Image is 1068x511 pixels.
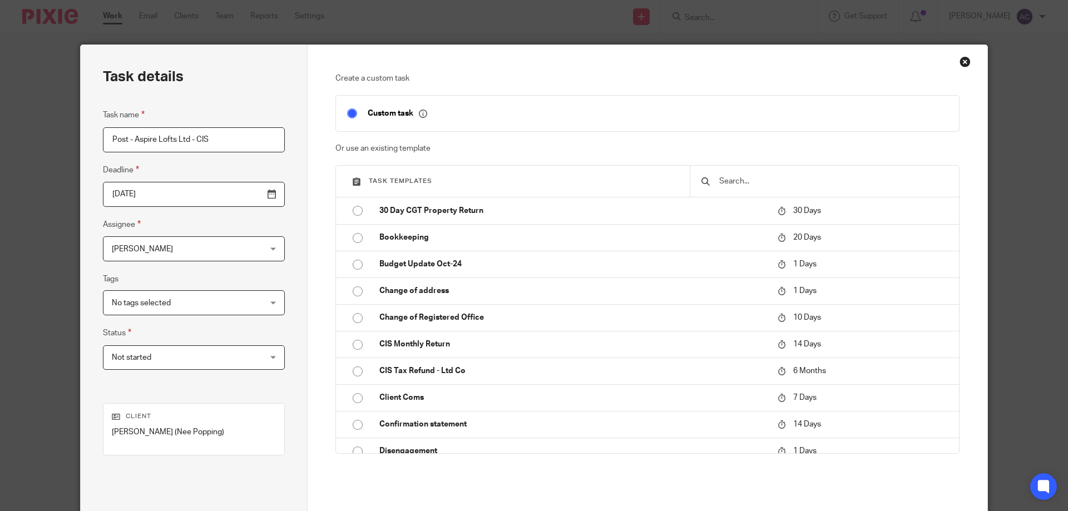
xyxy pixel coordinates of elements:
[379,205,767,216] p: 30 Day CGT Property Return
[103,182,285,207] input: Pick a date
[103,127,285,152] input: Task name
[112,412,276,421] p: Client
[335,143,960,154] p: Or use an existing template
[103,274,118,285] label: Tags
[793,234,821,241] span: 20 Days
[103,326,131,339] label: Status
[335,73,960,84] p: Create a custom task
[379,392,767,403] p: Client Coms
[379,312,767,323] p: Change of Registered Office
[103,108,145,121] label: Task name
[960,56,971,67] div: Close this dialog window
[379,445,767,457] p: Disengagement
[793,394,817,401] span: 7 Days
[379,285,767,296] p: Change of address
[112,299,171,307] span: No tags selected
[103,67,184,86] h2: Task details
[103,163,139,176] label: Deadline
[793,420,821,428] span: 14 Days
[718,175,948,187] input: Search...
[793,287,817,295] span: 1 Days
[379,232,767,243] p: Bookkeeping
[112,354,151,361] span: Not started
[112,426,276,438] p: [PERSON_NAME] (Nee Popping)
[793,260,817,268] span: 1 Days
[103,218,141,231] label: Assignee
[793,314,821,321] span: 10 Days
[793,447,817,455] span: 1 Days
[368,108,427,118] p: Custom task
[379,365,767,376] p: CIS Tax Refund - Ltd Co
[793,340,821,348] span: 14 Days
[369,178,432,184] span: Task templates
[793,207,821,215] span: 30 Days
[379,339,767,350] p: CIS Monthly Return
[793,367,826,375] span: 6 Months
[379,259,767,270] p: Budget Update Oct-24
[379,419,767,430] p: Confirmation statement
[112,245,173,253] span: [PERSON_NAME]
